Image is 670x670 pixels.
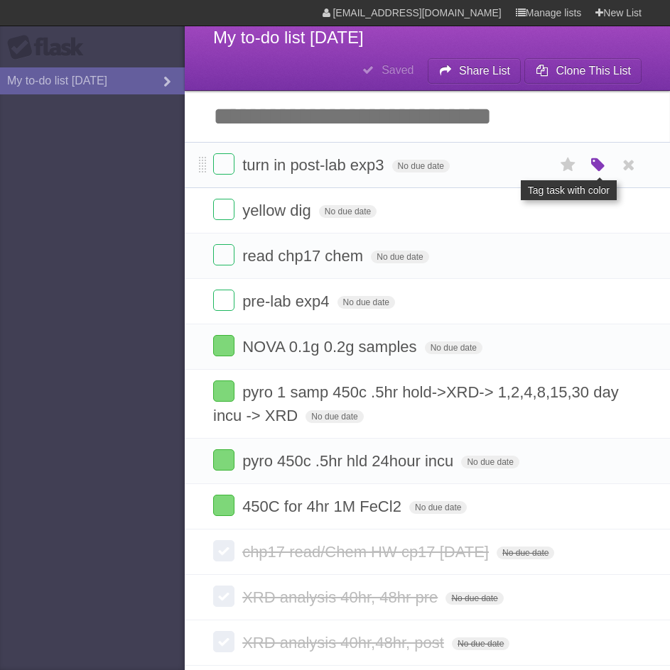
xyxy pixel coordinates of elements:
[242,543,492,561] span: chp17 read/Chem HW cp17 [DATE]
[445,592,503,605] span: No due date
[524,58,642,84] button: Clone This List
[371,251,428,263] span: No due date
[242,634,448,652] span: XRD analysis 40hr,48hr, post
[392,160,450,172] span: No due date
[382,64,414,76] b: Saved
[213,586,234,607] label: Done
[409,501,467,514] span: No due date
[337,296,395,309] span: No due date
[452,637,509,650] span: No due date
[7,35,92,60] div: Flask
[242,338,420,356] span: NOVA 0.1g 0.2g samples
[213,244,234,265] label: Done
[213,540,234,561] label: Done
[555,153,582,177] label: Star task
[459,65,510,77] b: Share List
[319,205,377,218] span: No due date
[213,335,234,356] label: Done
[213,199,234,220] label: Done
[213,495,234,516] label: Done
[242,452,457,470] span: pyro 450c .5hr hld 24hour incu
[242,588,441,606] span: XRD analysis 40hr, 48hr pre
[556,65,631,77] b: Clone This List
[213,153,234,175] label: Done
[213,449,234,471] label: Done
[461,456,519,468] span: No due date
[213,28,364,47] span: My to-do list [DATE]
[213,290,234,311] label: Done
[497,547,554,559] span: No due date
[213,383,619,424] span: pyro 1 samp 450c .5hr hold->XRD-> 1,2,4,8,15,30 day incu -> XRD
[242,156,387,174] span: turn in post-lab exp3
[428,58,522,84] button: Share List
[213,631,234,652] label: Done
[242,247,367,265] span: read chp17 chem
[242,292,333,310] span: pre-lab exp4
[425,341,482,354] span: No due date
[242,498,405,515] span: 450C for 4hr 1M FeCl2
[306,410,363,423] span: No due date
[242,202,315,219] span: yellow dig
[213,380,234,402] label: Done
